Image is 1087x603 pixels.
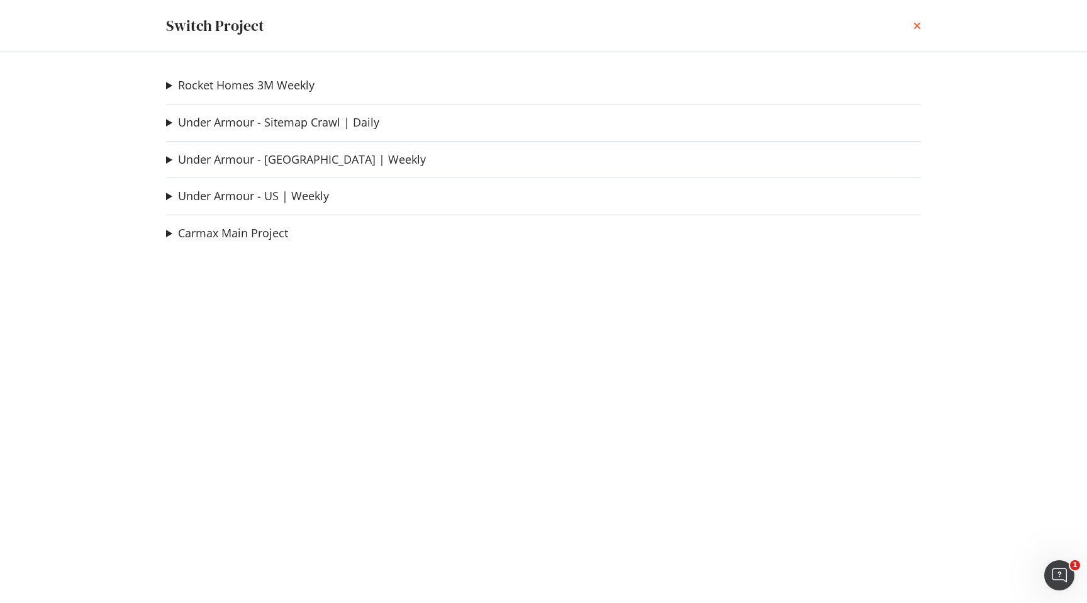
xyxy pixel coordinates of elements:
a: Rocket Homes 3M Weekly [178,79,315,92]
iframe: Intercom live chat [1044,560,1074,590]
div: Switch Project [166,15,264,37]
summary: Under Armour - [GEOGRAPHIC_DATA] | Weekly [166,152,426,168]
span: 1 [1070,560,1080,570]
a: Carmax Main Project [178,227,288,240]
summary: Under Armour - Sitemap Crawl | Daily [166,115,379,131]
div: times [913,15,921,37]
summary: Under Armour - US | Weekly [166,188,329,205]
a: Under Armour - Sitemap Crawl | Daily [178,116,379,129]
summary: Carmax Main Project [166,225,288,242]
a: Under Armour - US | Weekly [178,189,329,203]
summary: Rocket Homes 3M Weekly [166,77,315,94]
a: Under Armour - [GEOGRAPHIC_DATA] | Weekly [178,153,426,166]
